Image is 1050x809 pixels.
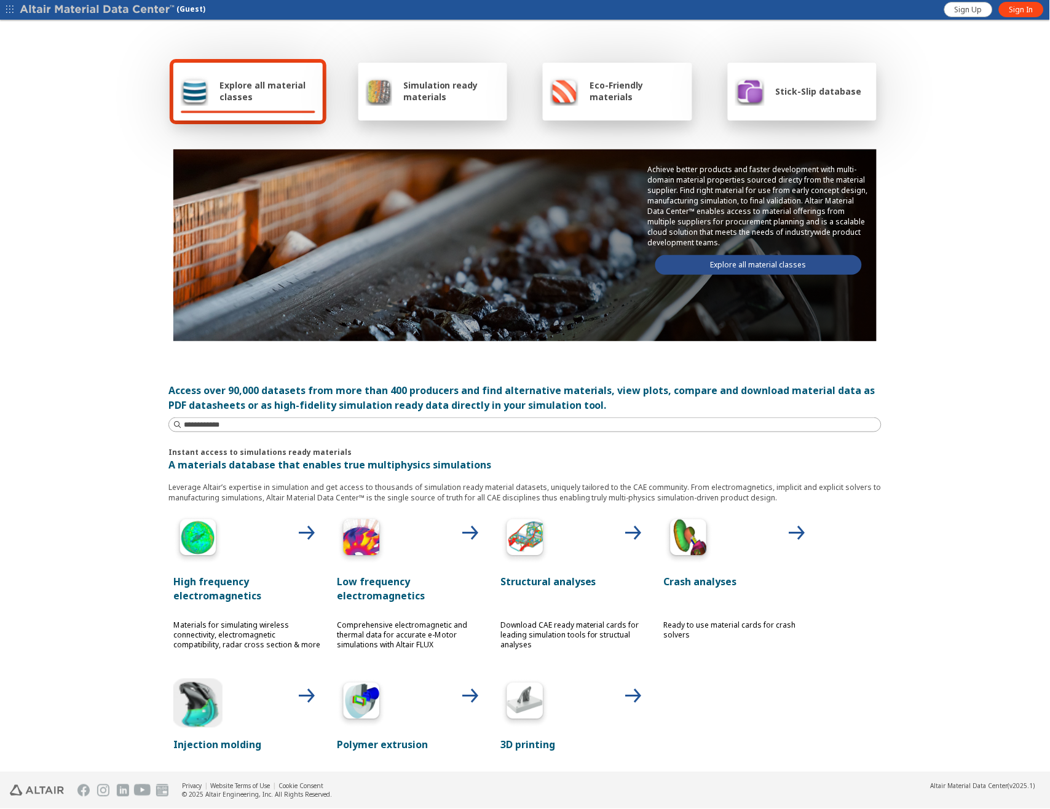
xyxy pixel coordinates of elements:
span: Sign Up [955,5,982,15]
span: Eco-Friendly materials [590,79,684,103]
span: Sign In [1009,5,1033,15]
span: Explore all material classes [219,79,315,103]
img: 3D Printing Icon [500,679,550,728]
img: Explore all material classes [181,76,208,106]
img: Altair Material Data Center [20,4,176,16]
p: Download CAE ready material cards for leading simulation tools for structual analyses [500,621,648,650]
a: Sign Up [944,2,993,17]
img: Injection Molding Icon [173,679,223,728]
p: Ready to use material cards for crash solvers [664,621,811,641]
img: Crash Analyses Icon [664,515,713,564]
p: Low frequency electromagnetics [337,574,484,604]
a: Explore all material classes [655,255,862,275]
img: Simulation ready materials [366,76,392,106]
p: Achieve better products and faster development with multi-domain material properties sourced dire... [648,164,869,248]
img: Eco-Friendly materials [550,76,578,106]
a: Cookie Consent [278,782,323,791]
p: 3D printing [500,738,648,752]
p: Polymer extrusion [337,738,484,752]
a: Privacy [182,782,202,791]
a: Sign In [999,2,1044,17]
a: Website Terms of Use [210,782,270,791]
button: Crash Analyses IconCrash analysesReady to use material cards for crash solvers [659,510,816,668]
img: Stick-Slip database [735,76,765,106]
p: Comprehensive electromagnetic and thermal data for accurate e-Motor simulations with Altair FLUX [337,621,484,650]
p: High frequency electromagnetics [173,574,321,604]
img: High Frequency Icon [173,515,223,564]
img: Polymer Extrusion Icon [337,679,386,728]
span: Simulation ready materials [403,79,500,103]
button: Structural Analyses IconStructural analysesDownload CAE ready material cards for leading simulati... [495,510,653,668]
p: Materials for simulating wireless connectivity, electromagnetic compatibility, radar cross sectio... [173,621,321,650]
button: High Frequency IconHigh frequency electromagneticsMaterials for simulating wireless connectivity,... [168,510,326,668]
div: Access over 90,000 datasets from more than 400 producers and find alternative materials, view plo... [168,383,882,412]
div: (Guest) [20,4,205,16]
img: Structural Analyses Icon [500,515,550,564]
p: Crash analyses [664,574,811,589]
p: Injection molding [173,738,321,752]
img: Altair Engineering [10,785,64,796]
p: Instant access to simulations ready materials [168,447,882,457]
span: Altair Material Data Center [931,782,1008,791]
img: Low Frequency Icon [337,515,386,564]
div: © 2025 Altair Engineering, Inc. All Rights Reserved. [182,791,332,799]
button: Low Frequency IconLow frequency electromagneticsComprehensive electromagnetic and thermal data fo... [332,510,489,668]
span: Stick-Slip database [776,85,862,97]
p: Structural analyses [500,574,648,589]
div: (v2025.1) [931,782,1035,791]
p: Leverage Altair’s expertise in simulation and get access to thousands of simulation ready materia... [168,482,882,503]
p: A materials database that enables true multiphysics simulations [168,457,882,472]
